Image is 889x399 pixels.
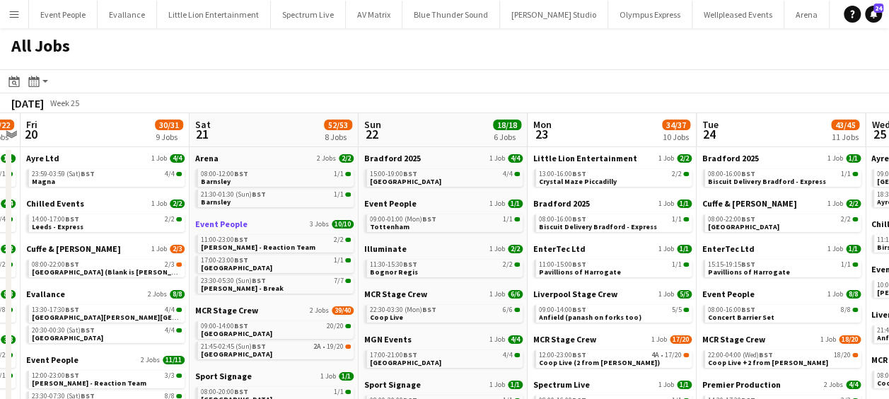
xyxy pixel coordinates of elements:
div: MGN Events1 Job4/417:00-21:00BST4/4[GEOGRAPHIC_DATA] [364,334,523,379]
span: 1 Job [489,290,505,299]
span: 15:00-19:00 [370,170,417,178]
span: 1 Job [489,335,505,344]
span: 1/1 [677,381,692,389]
span: 08:00-22:00 [32,261,79,268]
span: BST [234,255,248,265]
div: Illuminate1 Job2/211:30-15:30BST2/2Bognor Regis [364,243,523,289]
span: 17:00-23:00 [201,257,248,264]
span: Event People [702,289,755,299]
span: 4/4 [503,170,513,178]
span: Biscuit Delivery Bradford - Express [539,222,657,231]
span: 23:30-05:30 (Sun) [201,277,266,284]
span: Crystal Maze Piccadilly [539,177,617,186]
span: 6/6 [503,306,513,313]
span: BST [572,260,586,269]
span: Evallance [26,289,65,299]
div: Ayre Ltd1 Job4/423:59-03:59 (Sat)BST4/4Magna [26,153,185,198]
span: 39/40 [332,306,354,315]
span: Liverpool Town Hall [32,333,103,342]
span: 1 Job [827,245,843,253]
span: 2/2 [1,245,16,253]
span: 1/1 [846,154,861,163]
span: 1 Job [658,290,674,299]
span: 4/4 [503,352,513,359]
span: Halifax Square Chapel (Blank is jason friend) [32,267,195,277]
span: 2/2 [503,261,513,268]
button: Evallance [98,1,157,28]
span: 2/2 [508,245,523,253]
span: 1 Job [658,199,674,208]
a: Little Lion Entertainment1 Job2/2 [533,153,692,163]
span: 4/4 [1,199,16,208]
a: Bradford 20251 Job1/1 [533,198,692,209]
button: AV Matrix [346,1,402,28]
a: Evallance2 Jobs8/8 [26,289,185,299]
span: 8/8 [170,290,185,299]
a: Sport Signage1 Job1/1 [195,371,354,381]
span: 3/3 [1,335,16,344]
span: 1/1 [508,199,523,208]
span: Twickenham [201,263,272,272]
span: 1/1 [503,216,513,223]
span: Coop Live [370,313,403,322]
span: 4/4 [170,154,185,163]
a: Arena2 Jobs2/2 [195,153,354,163]
span: 1 Job [151,199,167,208]
a: 17:00-21:00BST4/4[GEOGRAPHIC_DATA] [370,350,520,366]
span: BST [252,342,266,351]
span: Whittlebury Park [370,358,441,367]
span: 8/8 [846,290,861,299]
span: MCR Stage Crew [702,334,765,345]
span: BST [252,190,266,199]
span: 15:15-19:15 [708,261,755,268]
span: Barnsley [201,197,231,207]
span: 1 Job [827,154,843,163]
a: 15:15-19:15BST1/1Pavillions of Harrogate [708,260,858,276]
a: 09:00-14:00BST20/20[GEOGRAPHIC_DATA] [201,321,351,337]
a: 08:00-16:00BST1/1Biscuit Delivery Bradford - Express [708,169,858,185]
a: 08:00-16:00BST1/1Biscuit Delivery Bradford - Express [539,214,689,231]
a: Liverpool Stage Crew1 Job5/5 [533,289,692,299]
span: 1/1 [672,261,682,268]
span: 23:59-03:59 (Sat) [32,170,95,178]
span: Arena [195,153,219,163]
span: Sport Signage [195,371,252,381]
span: 1 Job [658,381,674,389]
span: 1 Job [489,199,505,208]
span: 13:00-16:00 [539,170,586,178]
span: 17/20 [665,352,682,359]
span: Liverpool Stage Crew [533,289,617,299]
span: BST [572,305,586,314]
button: [PERSON_NAME] Studio [500,1,608,28]
span: BST [234,169,248,178]
span: 12:00-23:00 [539,352,586,359]
a: 24 [865,6,882,23]
span: 1 Job [489,381,505,389]
span: 3/3 [165,372,175,379]
span: BST [741,305,755,314]
span: EnterTec Ltd [702,243,755,254]
span: Bognor Regis [370,267,418,277]
span: 1 Job [658,154,674,163]
span: 1/1 [339,372,354,381]
span: 11:00-23:00 [201,236,248,243]
span: 1/1 [846,245,861,253]
span: 1 Job [827,199,843,208]
span: 2/2 [170,199,185,208]
button: Event People [29,1,98,28]
a: 12:00-23:00BST3/3[PERSON_NAME] - Reaction Team [32,371,182,387]
span: 1/1 [1,154,16,163]
a: 09:00-01:00 (Mon)BST1/1Tottenham [370,214,520,231]
span: 2/2 [677,154,692,163]
span: Illuminate [364,243,407,254]
span: Pavillions of Harrogate [539,267,621,277]
span: 13:30-17:30 [32,306,79,313]
a: Bradford 20251 Job1/1 [702,153,861,163]
span: 2/2 [339,154,354,163]
div: EnterTec Ltd1 Job1/111:00-15:00BST1/1Pavillions of Harrogate [533,243,692,289]
span: 1/1 [677,245,692,253]
span: 2/3 [165,261,175,268]
span: BST [572,169,586,178]
span: Halifax Square Chapel [708,222,779,231]
a: 13:30-17:30BST4/4[GEOGRAPHIC_DATA][PERSON_NAME][GEOGRAPHIC_DATA] is chief [32,305,182,321]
